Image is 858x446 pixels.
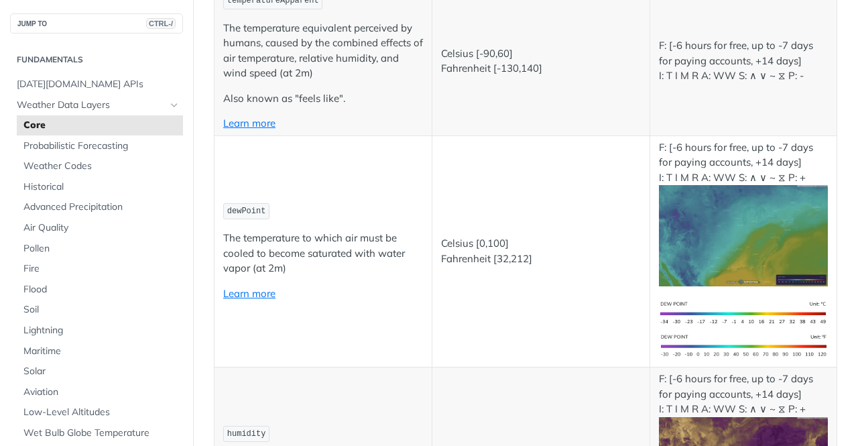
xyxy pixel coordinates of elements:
a: Wet Bulb Globe Temperature [17,423,183,443]
span: [DATE][DOMAIN_NAME] APIs [17,78,180,91]
p: F: [-6 hours for free, up to -7 days for paying accounts, +14 days] I: T I M R A: WW S: ∧ ∨ ~ ⧖ P: + [659,140,828,287]
span: Low-Level Altitudes [23,406,180,419]
a: Flood [17,280,183,300]
a: Low-Level Altitudes [17,402,183,423]
span: Weather Codes [23,160,180,173]
img: dewpoint [659,185,828,286]
a: Solar [17,361,183,382]
p: The temperature to which air must be cooled to become saturated with water vapor (at 2m) [223,231,423,276]
a: Weather Data LayersHide subpages for Weather Data Layers [10,95,183,115]
a: Maritime [17,341,183,361]
a: Weather Codes [17,156,183,176]
span: Solar [23,365,180,378]
a: Probabilistic Forecasting [17,136,183,156]
button: Hide subpages for Weather Data Layers [169,100,180,111]
span: Advanced Precipitation [23,201,180,214]
button: JUMP TOCTRL-/ [10,13,183,34]
a: Advanced Precipitation [17,197,183,217]
span: Expand image [659,306,828,319]
span: Air Quality [23,221,180,235]
a: Fire [17,259,183,279]
span: Pollen [23,242,180,256]
img: dewpoint-us [659,330,828,364]
p: The temperature equivalent perceived by humans, caused by the combined effects of air temperature... [223,21,423,81]
span: Aviation [23,386,180,399]
span: Expand image [659,339,828,351]
span: Maritime [23,345,180,358]
span: Soil [23,303,180,317]
span: humidity [227,429,266,439]
span: Flood [23,283,180,296]
p: Celsius [0,100] Fahrenheit [32,212] [441,236,641,266]
p: F: [-6 hours for free, up to -7 days for paying accounts, +14 days] I: T I M R A: WW S: ∧ ∨ ~ ⧖ P: - [659,38,828,84]
span: Historical [23,180,180,194]
a: Historical [17,177,183,197]
span: Expand image [659,228,828,241]
a: Air Quality [17,218,183,238]
a: [DATE][DOMAIN_NAME] APIs [10,74,183,95]
span: Lightning [23,324,180,337]
span: Wet Bulb Globe Temperature [23,427,180,440]
a: Soil [17,300,183,320]
a: Pollen [17,239,183,259]
a: Learn more [223,287,275,300]
span: Core [23,119,180,132]
span: Weather Data Layers [17,99,166,112]
a: Aviation [17,382,183,402]
h2: Fundamentals [10,54,183,66]
p: Celsius [-90,60] Fahrenheit [-130,140] [441,46,641,76]
span: Probabilistic Forecasting [23,140,180,153]
span: CTRL-/ [146,18,176,29]
img: dewpoint-si [659,296,828,330]
p: Also known as "feels like". [223,91,423,107]
a: Core [17,115,183,135]
span: dewPoint [227,207,266,216]
span: Fire [23,262,180,276]
a: Lightning [17,321,183,341]
a: Learn more [223,117,275,129]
